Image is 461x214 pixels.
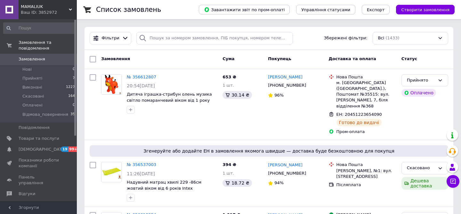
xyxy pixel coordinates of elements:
[21,4,69,10] span: MAMALIUK
[101,75,121,94] img: Фото товару
[401,177,448,190] div: Дешева доставка
[367,7,385,12] span: Експорт
[407,77,435,84] div: Прийнято
[127,171,155,176] span: 11:26[DATE]
[61,147,68,152] span: 19
[268,74,303,80] a: [PERSON_NAME]
[407,165,435,171] div: Скасовано
[19,136,59,141] span: Товари та послуги
[390,7,455,12] a: Створити замовлення
[329,56,376,61] span: Доставка та оплата
[222,179,252,187] div: 18.72 ₴
[401,89,436,97] div: Оплачено
[136,32,293,44] input: Пошук за номером замовлення, ПІБ покупця, номером телефону, Email, номером накладної
[336,168,396,179] div: [PERSON_NAME], №1: вул. [STREET_ADDRESS]
[22,84,42,90] span: Виконані
[336,112,382,117] span: ЕН: 20451223654090
[127,92,212,108] a: Дитяча іграшка-стрибун олень музика світло помаранчевий віком від 1 року Bambi RB2519(Orange)
[22,112,68,117] span: Відмова_повернення
[268,56,291,61] span: Покупець
[127,83,155,88] span: 20:54[DATE]
[336,74,396,80] div: Нова Пошта
[73,102,75,108] span: 0
[66,84,75,90] span: 1227
[222,83,234,88] span: 1 шт.
[362,5,390,14] button: Експорт
[68,93,75,99] span: 164
[3,22,76,34] input: Пошук
[19,191,35,197] span: Відгуки
[73,67,75,72] span: 0
[22,67,32,72] span: Нові
[68,147,79,152] span: 99+
[336,182,396,188] div: Післяплата
[401,7,449,12] span: Створити замовлення
[268,162,303,168] a: [PERSON_NAME]
[396,5,455,14] button: Створити замовлення
[222,171,234,176] span: 1 шт.
[127,162,156,167] a: № 356537003
[222,75,236,79] span: 653 ₴
[19,157,59,169] span: Показники роботи компанії
[127,180,201,196] a: Надувний матрац хвилі 229 -86см жовтий віком від 6 років Intex 58807(Yellow)
[101,56,130,61] span: Замовлення
[22,102,43,108] span: Оплачені
[199,5,290,14] button: Завантажити звіт по пром-оплаті
[19,125,50,131] span: Повідомлення
[336,80,396,109] div: м. [GEOGRAPHIC_DATA] ([GEOGRAPHIC_DATA].), Поштомат №35515: вул. [PERSON_NAME], 7, біля відділенн...
[222,162,236,167] span: 394 ₴
[447,175,459,188] button: Чат з покупцем
[73,75,75,81] span: 7
[102,35,119,41] span: Фільтри
[378,35,384,41] span: Всі
[324,35,368,41] span: Збережені фільтри:
[274,180,284,185] span: 94%
[336,162,396,168] div: Нова Пошта
[401,56,417,61] span: Статус
[267,81,307,90] div: [PHONE_NUMBER]
[385,36,399,40] span: (1433)
[296,5,355,14] button: Управління статусами
[127,75,156,79] a: № 356612807
[222,56,234,61] span: Cума
[19,56,45,62] span: Замовлення
[101,166,121,178] img: Фото товару
[19,174,59,186] span: Панель управління
[22,75,42,81] span: Прийняті
[204,7,285,12] span: Завантажити звіт по пром-оплаті
[101,74,122,95] a: Фото товару
[274,93,284,98] span: 96%
[19,40,77,51] span: Замовлення та повідомлення
[101,162,122,182] a: Фото товару
[22,93,44,99] span: Скасовані
[301,7,350,12] span: Управління статусами
[96,6,161,13] h1: Список замовлень
[336,129,396,135] div: Пром-оплата
[92,148,446,154] span: Згенеруйте або додайте ЕН в замовлення якомога швидше — доставка буде безкоштовною для покупця
[267,169,307,178] div: [PHONE_NUMBER]
[19,147,66,152] span: [DEMOGRAPHIC_DATA]
[70,112,75,117] span: 35
[336,119,382,126] div: Готово до видачі
[222,91,252,99] div: 30.14 ₴
[21,10,77,15] div: Ваш ID: 3852972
